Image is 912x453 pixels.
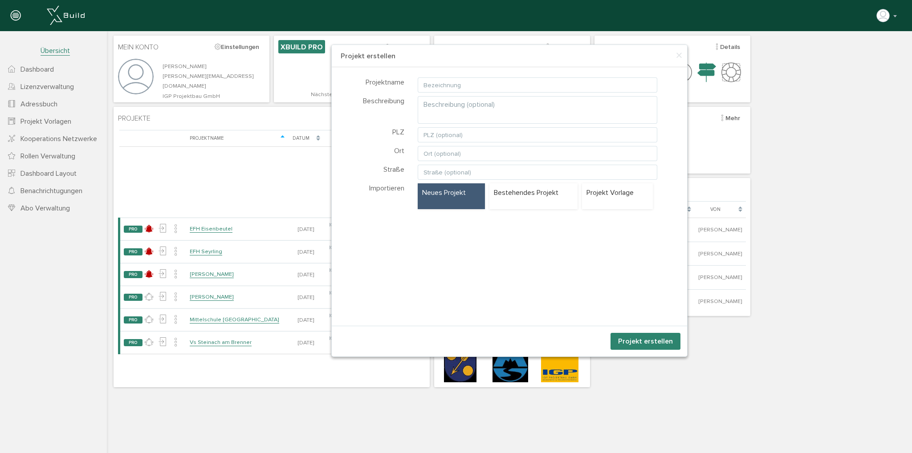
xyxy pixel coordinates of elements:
[315,157,374,166] p: Neues Projekt
[311,133,551,149] input: Straße (optional)
[311,46,551,61] input: Bezeichnung
[20,134,97,143] span: Kooperations Netzwerke
[569,16,576,33] span: ×
[504,302,574,319] button: Projekt erstellen
[20,152,75,161] span: Rollen Verwaltung
[387,157,466,166] p: Bestehendes Projekt
[255,65,297,75] p: Beschreibung
[255,152,297,162] p: Importieren
[20,65,54,74] span: Dashboard
[480,157,541,166] p: Projekt Vorlage
[311,115,551,130] input: Ort (optional)
[47,6,85,25] img: xBuild_Logo_Horizontal_White.png
[255,115,297,125] p: Ort
[867,410,912,453] iframe: Chat Widget
[867,410,912,453] div: Chat-Widget
[255,133,297,143] p: Straße
[20,117,71,126] span: Projekt Vorlagen
[569,14,576,36] button: abbrechen
[225,14,580,36] h4: Projekt erstellen
[20,100,57,109] span: Adressbuch
[20,204,70,213] span: Abo Verwaltung
[255,46,297,56] p: Projektname
[20,82,74,91] span: Lizenzverwaltung
[311,96,551,111] input: PLZ (optional)
[20,186,82,195] span: Benachrichtugungen
[20,169,77,178] span: Dashboard Layout
[255,96,297,106] p: PLZ
[41,46,70,56] span: Übersicht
